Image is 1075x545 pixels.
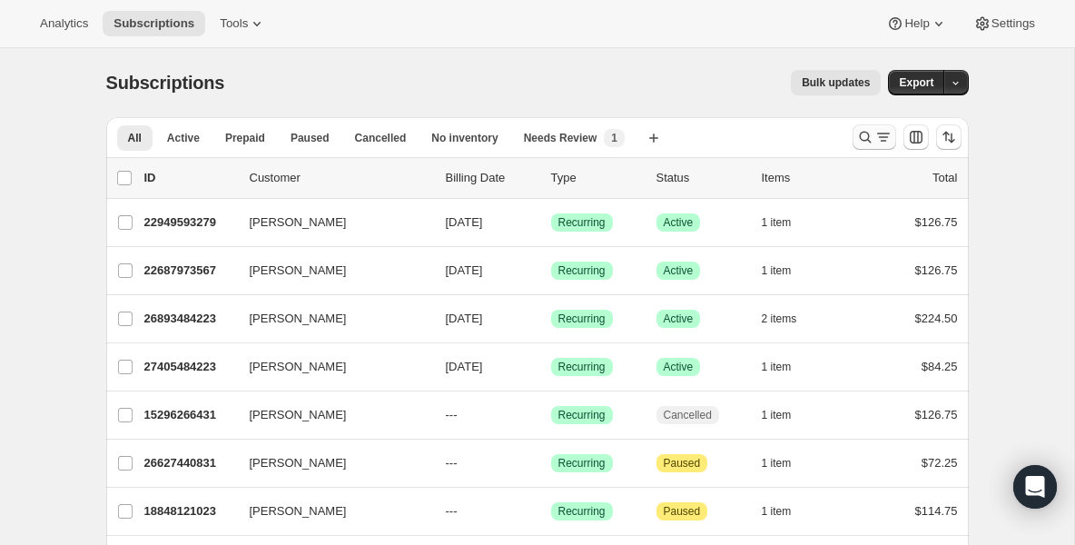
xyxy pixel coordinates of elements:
span: Analytics [40,16,88,31]
button: Create new view [639,125,668,151]
p: 22687973567 [144,262,235,280]
span: [PERSON_NAME] [250,310,347,328]
span: $126.75 [915,263,958,277]
span: [PERSON_NAME] [250,454,347,472]
span: [PERSON_NAME] [250,406,347,424]
span: --- [446,408,458,421]
span: Recurring [558,504,606,519]
button: 2 items [762,306,817,332]
span: 1 item [762,408,792,422]
div: 18848121023[PERSON_NAME]---SuccessRecurringAttentionPaused1 item$114.75 [144,499,958,524]
span: Cancelled [664,408,712,422]
p: 18848121023 [144,502,235,520]
p: Customer [250,169,431,187]
div: Type [551,169,642,187]
span: No inventory [431,131,498,145]
div: Items [762,169,853,187]
span: --- [446,456,458,470]
span: [DATE] [446,360,483,373]
button: Search and filter results [853,124,896,150]
span: Recurring [558,360,606,374]
span: Active [664,360,694,374]
button: Export [888,70,944,95]
span: 1 item [762,456,792,471]
span: Paused [291,131,330,145]
span: 2 items [762,312,797,326]
span: Paused [664,504,701,519]
p: Total [932,169,957,187]
span: $72.25 [922,456,958,470]
span: Recurring [558,456,606,471]
button: Analytics [29,11,99,36]
button: Sort the results [936,124,962,150]
span: $84.25 [922,360,958,373]
span: $126.75 [915,215,958,229]
button: [PERSON_NAME] [239,497,420,526]
button: Customize table column order and visibility [903,124,929,150]
button: Help [875,11,958,36]
button: [PERSON_NAME] [239,208,420,237]
span: $224.50 [915,312,958,325]
button: 1 item [762,354,812,380]
span: Active [664,263,694,278]
span: $126.75 [915,408,958,421]
p: Billing Date [446,169,537,187]
span: --- [446,504,458,518]
span: [DATE] [446,263,483,277]
button: Bulk updates [791,70,881,95]
button: Tools [209,11,277,36]
span: [DATE] [446,312,483,325]
button: [PERSON_NAME] [239,401,420,430]
span: Recurring [558,312,606,326]
span: Active [167,131,200,145]
button: Subscriptions [103,11,205,36]
p: ID [144,169,235,187]
span: Bulk updates [802,75,870,90]
button: 1 item [762,451,812,476]
button: [PERSON_NAME] [239,352,420,381]
span: Needs Review [524,131,597,145]
span: Export [899,75,933,90]
button: [PERSON_NAME] [239,304,420,333]
button: 1 item [762,210,812,235]
span: Subscriptions [106,73,225,93]
div: 22949593279[PERSON_NAME][DATE]SuccessRecurringSuccessActive1 item$126.75 [144,210,958,235]
button: [PERSON_NAME] [239,256,420,285]
div: 22687973567[PERSON_NAME][DATE]SuccessRecurringSuccessActive1 item$126.75 [144,258,958,283]
span: All [128,131,142,145]
span: Paused [664,456,701,471]
span: [PERSON_NAME] [250,213,347,232]
span: $114.75 [915,504,958,518]
span: Subscriptions [113,16,194,31]
span: [PERSON_NAME] [250,358,347,376]
span: 1 item [762,215,792,230]
span: Cancelled [355,131,407,145]
span: Recurring [558,263,606,278]
p: 15296266431 [144,406,235,424]
button: 1 item [762,402,812,428]
div: IDCustomerBilling DateTypeStatusItemsTotal [144,169,958,187]
span: [PERSON_NAME] [250,502,347,520]
div: 27405484223[PERSON_NAME][DATE]SuccessRecurringSuccessActive1 item$84.25 [144,354,958,380]
span: Active [664,312,694,326]
span: 1 item [762,504,792,519]
button: [PERSON_NAME] [239,449,420,478]
p: 27405484223 [144,358,235,376]
div: 26627440831[PERSON_NAME]---SuccessRecurringAttentionPaused1 item$72.25 [144,451,958,476]
span: Tools [220,16,248,31]
div: 26893484223[PERSON_NAME][DATE]SuccessRecurringSuccessActive2 items$224.50 [144,306,958,332]
button: 1 item [762,258,812,283]
button: 1 item [762,499,812,524]
p: 26627440831 [144,454,235,472]
span: 1 [611,131,617,145]
span: Prepaid [225,131,265,145]
span: [PERSON_NAME] [250,262,347,280]
p: 26893484223 [144,310,235,328]
button: Settings [962,11,1046,36]
span: Recurring [558,408,606,422]
span: Active [664,215,694,230]
span: Help [904,16,929,31]
span: [DATE] [446,215,483,229]
div: Open Intercom Messenger [1013,465,1057,509]
span: Settings [991,16,1035,31]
